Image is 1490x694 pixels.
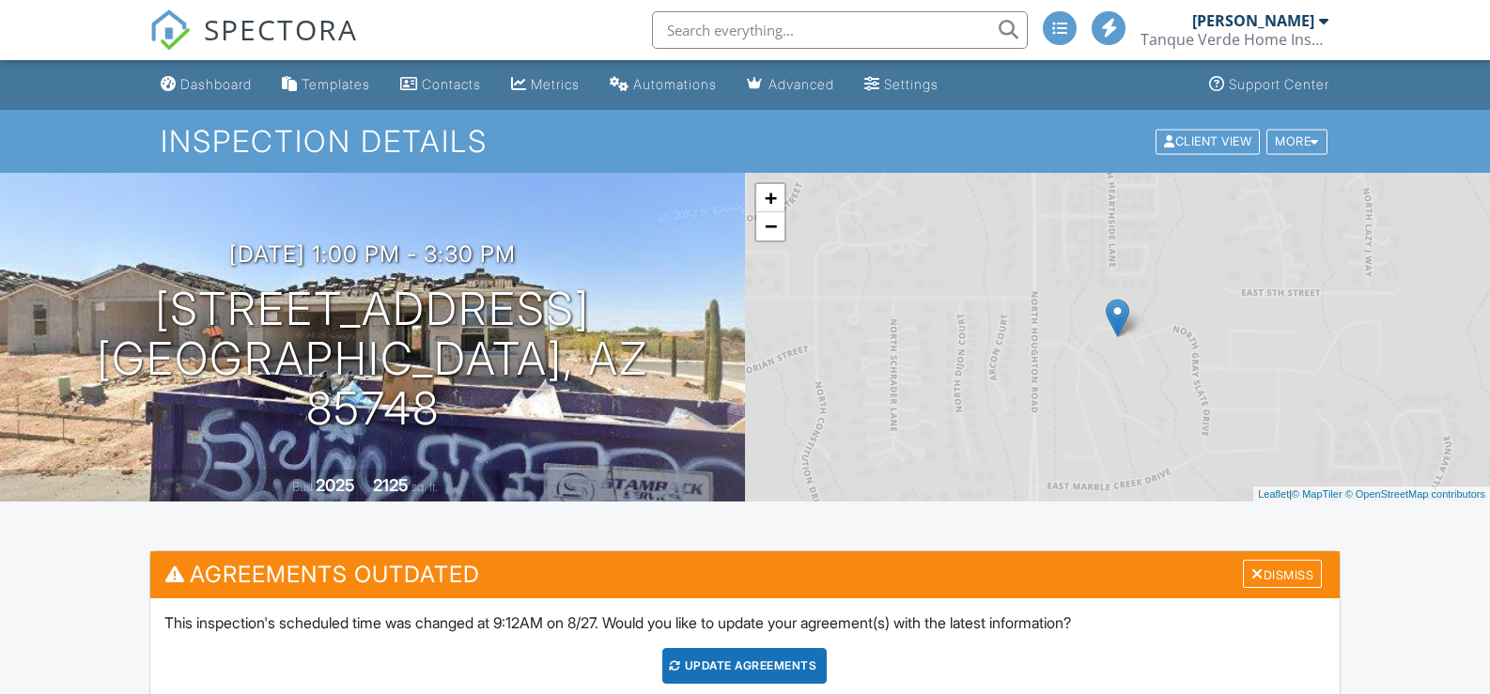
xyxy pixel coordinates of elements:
[302,76,370,92] div: Templates
[373,475,409,495] div: 2125
[180,76,252,92] div: Dashboard
[422,76,481,92] div: Contacts
[1345,488,1485,500] a: © OpenStreetMap contributors
[1141,30,1328,49] div: Tanque Verde Home Inspections LLC
[857,68,946,102] a: Settings
[292,480,313,494] span: Built
[204,9,358,49] span: SPECTORA
[1243,560,1322,589] div: Dismiss
[504,68,587,102] a: Metrics
[1202,68,1337,102] a: Support Center
[316,475,355,495] div: 2025
[1266,129,1327,154] div: More
[531,76,580,92] div: Metrics
[161,125,1328,158] h1: Inspection Details
[1156,129,1260,154] div: Client View
[652,11,1028,49] input: Search everything...
[30,285,715,433] h1: [STREET_ADDRESS] [GEOGRAPHIC_DATA], AZ 85748
[662,648,827,684] div: Update Agreements
[756,184,784,212] a: Zoom in
[274,68,378,102] a: Templates
[411,480,438,494] span: sq. ft.
[1253,486,1490,502] div: |
[602,68,724,102] a: Automations (Advanced)
[229,241,516,267] h3: [DATE] 1:00 pm - 3:30 pm
[150,551,1341,597] h3: Agreements Outdated
[1292,488,1343,500] a: © MapTiler
[1229,76,1329,92] div: Support Center
[1258,488,1289,500] a: Leaflet
[884,76,939,92] div: Settings
[153,68,259,102] a: Dashboard
[756,212,784,240] a: Zoom out
[768,76,834,92] div: Advanced
[1192,11,1314,30] div: [PERSON_NAME]
[1154,133,1265,147] a: Client View
[149,9,191,51] img: The Best Home Inspection Software - Spectora
[739,68,842,102] a: Advanced
[149,25,358,65] a: SPECTORA
[393,68,489,102] a: Contacts
[633,76,717,92] div: Automations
